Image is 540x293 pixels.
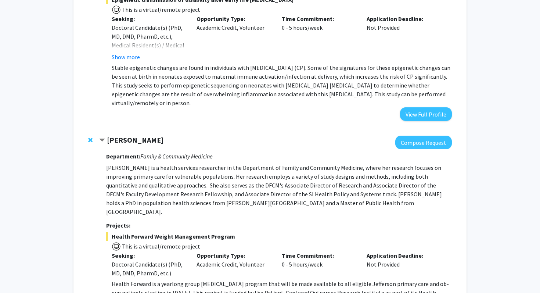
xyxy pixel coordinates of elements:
div: Not Provided [361,14,446,61]
button: Show more [112,53,140,61]
button: View Full Profile [400,107,452,121]
button: Compose Request to Amy Cunningham [395,136,452,149]
div: Not Provided [361,251,446,278]
span: Remove Amy Cunningham from bookmarks [88,137,93,143]
p: [PERSON_NAME] is a health services researcher in the Department of Family and Community Medicine,... [106,163,452,216]
p: Application Deadline: [367,251,441,260]
span: This is a virtual/remote project [121,243,200,250]
p: Time Commitment: [282,251,356,260]
div: Doctoral Candidate(s) (PhD, MD, DMD, PharmD, etc.), Medical Resident(s) / Medical Fellow(s) [112,23,186,58]
p: Seeking: [112,14,186,23]
p: Opportunity Type: [197,251,271,260]
p: Time Commitment: [282,14,356,23]
p: Seeking: [112,251,186,260]
div: Academic Credit, Volunteer [191,14,276,61]
span: Contract Amy Cunningham Bookmark [99,137,105,143]
div: Doctoral Candidate(s) (PhD, MD, DMD, PharmD, etc.) [112,260,186,278]
p: Stable epigenetic changes are found in individuals with [MEDICAL_DATA] (CP). Some of the signatur... [112,63,452,107]
strong: [PERSON_NAME] [107,135,163,144]
div: Academic Credit, Volunteer [191,251,276,278]
strong: Department: [106,153,140,160]
div: 0 - 5 hours/week [276,251,361,278]
i: Family & Community Medicine [140,153,213,160]
iframe: Chat [6,260,31,287]
span: This is a virtual/remote project [121,6,200,13]
strong: Projects: [106,222,130,229]
div: 0 - 5 hours/week [276,14,361,61]
span: Health Forward Weight Management Program [106,232,452,241]
p: Application Deadline: [367,14,441,23]
p: Opportunity Type: [197,14,271,23]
